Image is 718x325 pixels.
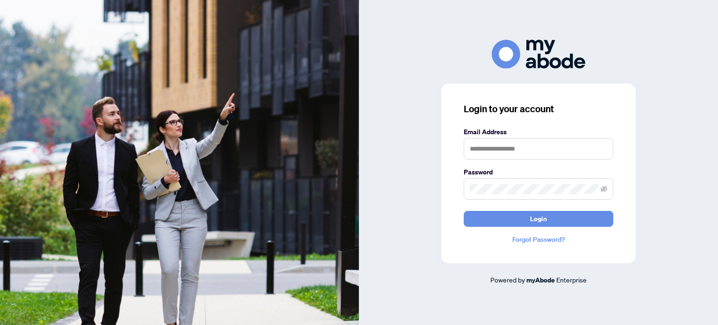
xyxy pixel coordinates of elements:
[464,167,613,177] label: Password
[601,186,607,192] span: eye-invisible
[526,275,555,285] a: myAbode
[464,211,613,227] button: Login
[464,102,613,116] h3: Login to your account
[490,275,525,284] span: Powered by
[530,211,547,226] span: Login
[556,275,587,284] span: Enterprise
[464,234,613,245] a: Forgot Password?
[464,127,613,137] label: Email Address
[492,40,585,68] img: ma-logo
